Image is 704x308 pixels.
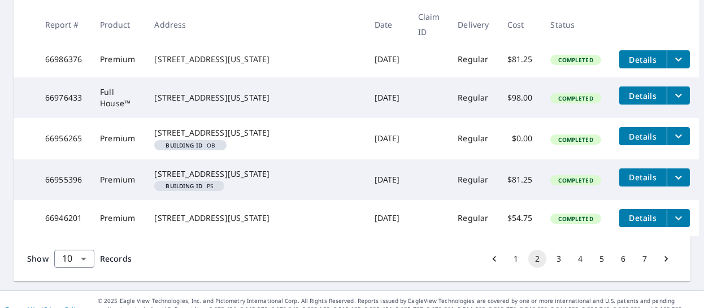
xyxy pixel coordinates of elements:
[154,92,356,103] div: [STREET_ADDRESS][US_STATE]
[507,250,525,268] button: Go to page 1
[154,168,356,180] div: [STREET_ADDRESS][US_STATE]
[657,250,675,268] button: Go to next page
[366,41,409,77] td: [DATE]
[366,159,409,200] td: [DATE]
[449,118,498,159] td: Regular
[619,86,667,105] button: detailsBtn-66976433
[36,77,91,118] td: 66976433
[449,200,498,236] td: Regular
[54,243,94,275] div: 10
[551,136,599,144] span: Completed
[449,159,498,200] td: Regular
[593,250,611,268] button: Go to page 5
[550,250,568,268] button: Go to page 3
[626,172,660,183] span: Details
[626,54,660,65] span: Details
[619,50,667,68] button: detailsBtn-66986376
[619,168,667,186] button: detailsBtn-66955396
[551,215,599,223] span: Completed
[626,131,660,142] span: Details
[449,77,498,118] td: Regular
[36,159,91,200] td: 66955396
[498,77,542,118] td: $98.00
[667,50,690,68] button: filesDropdownBtn-66986376
[159,142,222,148] span: OB
[91,200,145,236] td: Premium
[498,118,542,159] td: $0.00
[626,90,660,101] span: Details
[449,41,498,77] td: Regular
[619,209,667,227] button: detailsBtn-66946201
[636,250,654,268] button: Go to page 7
[551,94,599,102] span: Completed
[100,253,132,264] span: Records
[166,183,202,189] em: Building ID
[91,118,145,159] td: Premium
[667,86,690,105] button: filesDropdownBtn-66976433
[366,77,409,118] td: [DATE]
[485,250,503,268] button: Go to previous page
[528,250,546,268] button: page 2
[54,250,94,268] div: Show 10 records
[27,253,49,264] span: Show
[571,250,589,268] button: Go to page 4
[166,142,202,148] em: Building ID
[366,118,409,159] td: [DATE]
[667,209,690,227] button: filesDropdownBtn-66946201
[154,127,356,138] div: [STREET_ADDRESS][US_STATE]
[36,118,91,159] td: 66956265
[619,127,667,145] button: detailsBtn-66956265
[36,200,91,236] td: 66946201
[498,41,542,77] td: $81.25
[551,56,599,64] span: Completed
[667,127,690,145] button: filesDropdownBtn-66956265
[91,41,145,77] td: Premium
[498,200,542,236] td: $54.75
[366,200,409,236] td: [DATE]
[154,54,356,65] div: [STREET_ADDRESS][US_STATE]
[36,41,91,77] td: 66986376
[667,168,690,186] button: filesDropdownBtn-66955396
[484,250,677,268] nav: pagination navigation
[159,183,220,189] span: PS
[626,212,660,223] span: Details
[614,250,632,268] button: Go to page 6
[91,159,145,200] td: Premium
[91,77,145,118] td: Full House™
[154,212,356,224] div: [STREET_ADDRESS][US_STATE]
[498,159,542,200] td: $81.25
[551,176,599,184] span: Completed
